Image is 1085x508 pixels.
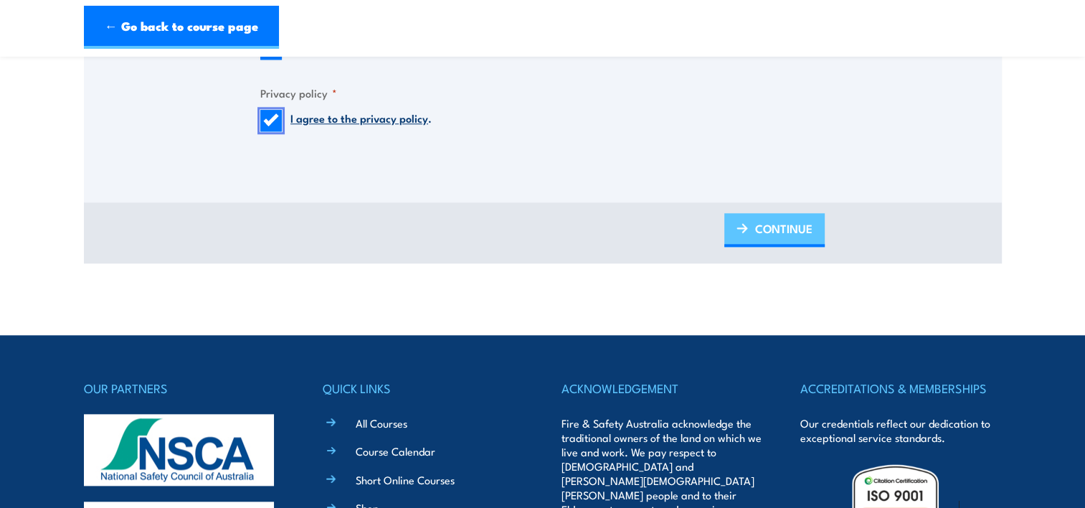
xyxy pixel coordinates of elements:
label: . [290,110,432,131]
a: Short Online Courses [356,472,455,487]
a: Course Calendar [356,443,435,458]
legend: Privacy policy [260,85,337,101]
h4: ACCREDITATIONS & MEMBERSHIPS [800,378,1001,398]
h4: ACKNOWLEDGEMENT [562,378,762,398]
a: ← Go back to course page [84,6,279,49]
h4: QUICK LINKS [323,378,523,398]
a: I agree to the privacy policy [290,110,428,126]
a: CONTINUE [724,213,825,247]
p: Our credentials reflect our dedication to exceptional service standards. [800,416,1001,445]
h4: OUR PARTNERS [84,378,285,398]
img: nsca-logo-footer [84,414,274,486]
a: All Courses [356,415,407,431]
span: CONTINUE [755,210,812,248]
